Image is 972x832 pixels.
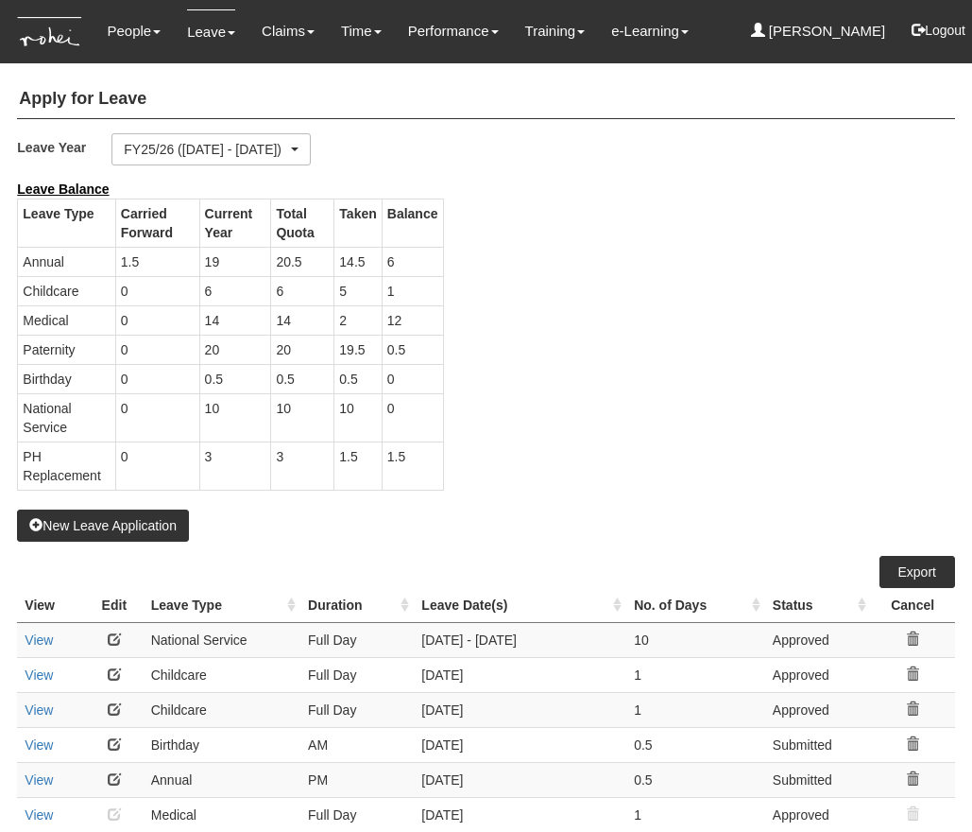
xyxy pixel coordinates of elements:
[18,364,115,393] td: Birthday
[414,657,626,692] td: [DATE]
[144,692,300,727] td: Childcare
[199,442,271,490] td: 3
[199,247,271,276] td: 19
[611,9,689,53] a: e-Learning
[334,393,382,442] td: 10
[18,199,115,247] th: Leave Type
[382,305,443,335] td: 12
[334,247,382,276] td: 14.5
[626,588,765,623] th: No. of Days : activate to sort column ascending
[144,727,300,762] td: Birthday
[300,657,414,692] td: Full Day
[414,727,626,762] td: [DATE]
[300,622,414,657] td: Full Day
[300,588,414,623] th: Duration : activate to sort column ascending
[124,140,287,159] div: FY25/26 ([DATE] - [DATE])
[107,9,161,53] a: People
[271,199,334,247] th: Total Quota
[199,335,271,364] td: 20
[199,276,271,305] td: 6
[382,364,443,393] td: 0
[18,276,115,305] td: Childcare
[271,247,334,276] td: 20.5
[115,247,199,276] td: 1.5
[187,9,235,54] a: Leave
[765,657,871,692] td: Approved
[334,305,382,335] td: 2
[765,588,871,623] th: Status : activate to sort column ascending
[626,657,765,692] td: 1
[115,199,199,247] th: Carried Forward
[17,588,85,623] th: View
[115,442,199,490] td: 0
[199,393,271,442] td: 10
[626,727,765,762] td: 0.5
[626,762,765,797] td: 0.5
[626,797,765,832] td: 1
[334,442,382,490] td: 1.5
[300,762,414,797] td: PM
[115,276,199,305] td: 0
[144,762,300,797] td: Annual
[271,442,334,490] td: 3
[765,797,871,832] td: Approved
[17,182,109,197] b: Leave Balance
[271,393,334,442] td: 10
[271,335,334,364] td: 20
[765,692,871,727] td: Approved
[18,442,115,490] td: PH Replacement
[25,737,53,753] a: View
[414,622,626,657] td: [DATE] - [DATE]
[25,667,53,683] a: View
[18,393,115,442] td: National Service
[341,9,382,53] a: Time
[751,9,886,53] a: [PERSON_NAME]
[765,727,871,762] td: Submitted
[18,305,115,335] td: Medical
[144,657,300,692] td: Childcare
[765,622,871,657] td: Approved
[879,556,955,588] a: Export
[626,692,765,727] td: 1
[382,335,443,364] td: 0.5
[271,305,334,335] td: 14
[300,727,414,762] td: AM
[17,133,111,161] label: Leave Year
[626,622,765,657] td: 10
[300,797,414,832] td: Full Day
[262,9,315,53] a: Claims
[414,588,626,623] th: Leave Date(s) : activate to sort column ascending
[334,364,382,393] td: 0.5
[414,762,626,797] td: [DATE]
[17,80,954,119] h4: Apply for Leave
[144,588,300,623] th: Leave Type : activate to sort column ascending
[271,276,334,305] td: 6
[144,622,300,657] td: National Service
[18,247,115,276] td: Annual
[17,510,189,542] button: New Leave Application
[25,807,53,823] a: View
[199,364,271,393] td: 0.5
[144,797,300,832] td: Medical
[199,305,271,335] td: 14
[414,797,626,832] td: [DATE]
[382,276,443,305] td: 1
[765,762,871,797] td: Submitted
[111,133,311,165] button: FY25/26 ([DATE] - [DATE])
[25,772,53,788] a: View
[334,199,382,247] th: Taken
[115,393,199,442] td: 0
[382,442,443,490] td: 1.5
[115,364,199,393] td: 0
[382,393,443,442] td: 0
[414,692,626,727] td: [DATE]
[25,702,53,718] a: View
[115,305,199,335] td: 0
[300,692,414,727] td: Full Day
[85,588,144,623] th: Edit
[408,9,499,53] a: Performance
[25,633,53,648] a: View
[382,199,443,247] th: Balance
[382,247,443,276] td: 6
[199,199,271,247] th: Current Year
